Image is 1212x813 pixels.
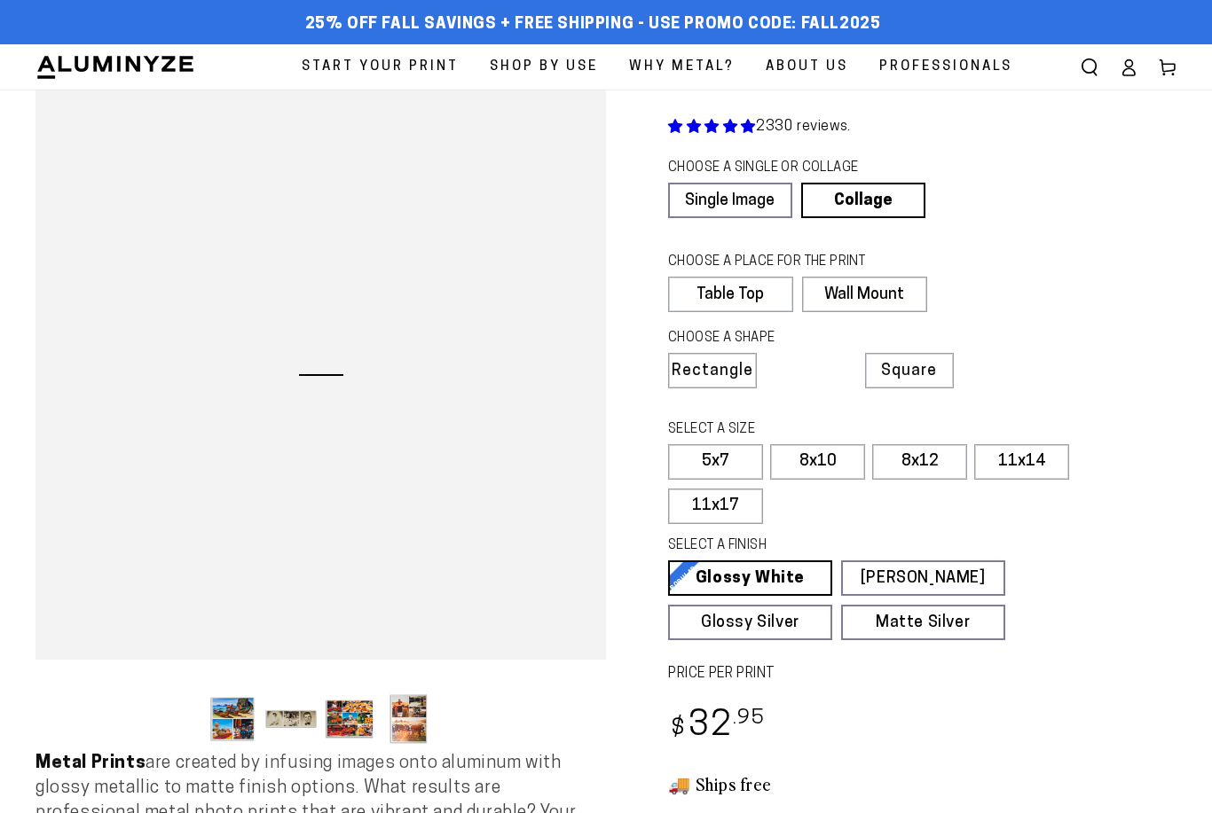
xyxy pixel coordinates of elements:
summary: Search our site [1070,48,1109,87]
legend: CHOOSE A PLACE FOR THE PRINT [668,253,910,272]
label: Table Top [668,277,793,312]
a: Professionals [866,44,1026,90]
button: Load image 4 in gallery view [382,692,436,746]
label: PRICE PER PRINT [668,664,1177,684]
a: Matte Silver [841,605,1005,640]
button: Load image 3 in gallery view [324,692,377,746]
a: [PERSON_NAME] [841,560,1005,596]
span: Rectangle [672,364,753,379]
media-gallery: Gallery Viewer [35,90,606,751]
button: Load image 1 in gallery view [207,692,260,746]
a: Single Image [668,183,792,218]
span: $ [671,717,686,741]
label: 8x10 [770,444,865,480]
strong: Metal Prints [35,754,146,772]
legend: SELECT A FINISH [668,536,966,556]
span: Professionals [879,55,1012,79]
span: Start Your Print [302,55,459,79]
sup: .95 [733,708,765,729]
legend: SELECT A SIZE [668,420,966,440]
a: Shop By Use [476,44,611,90]
a: Why Metal? [616,44,748,90]
a: Start Your Print [288,44,472,90]
bdi: 32 [668,709,765,744]
label: 8x12 [872,444,967,480]
legend: CHOOSE A SINGLE OR COLLAGE [668,159,909,178]
span: Shop By Use [490,55,598,79]
label: 11x17 [668,489,763,524]
span: Why Metal? [629,55,735,79]
a: Glossy Silver [668,605,832,640]
a: Collage [801,183,925,218]
button: Load image 2 in gallery view [265,692,319,746]
span: 25% off FALL Savings + Free Shipping - Use Promo Code: FALL2025 [305,15,881,35]
label: 11x14 [974,444,1069,480]
span: About Us [766,55,848,79]
label: 5x7 [668,444,763,480]
span: Square [881,364,937,379]
label: Wall Mount [802,277,927,312]
a: Glossy White [668,560,832,596]
a: About Us [752,44,862,90]
img: Aluminyze [35,54,195,81]
legend: CHOOSE A SHAPE [668,329,839,348]
h3: 🚚 Ships free [668,772,1177,795]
